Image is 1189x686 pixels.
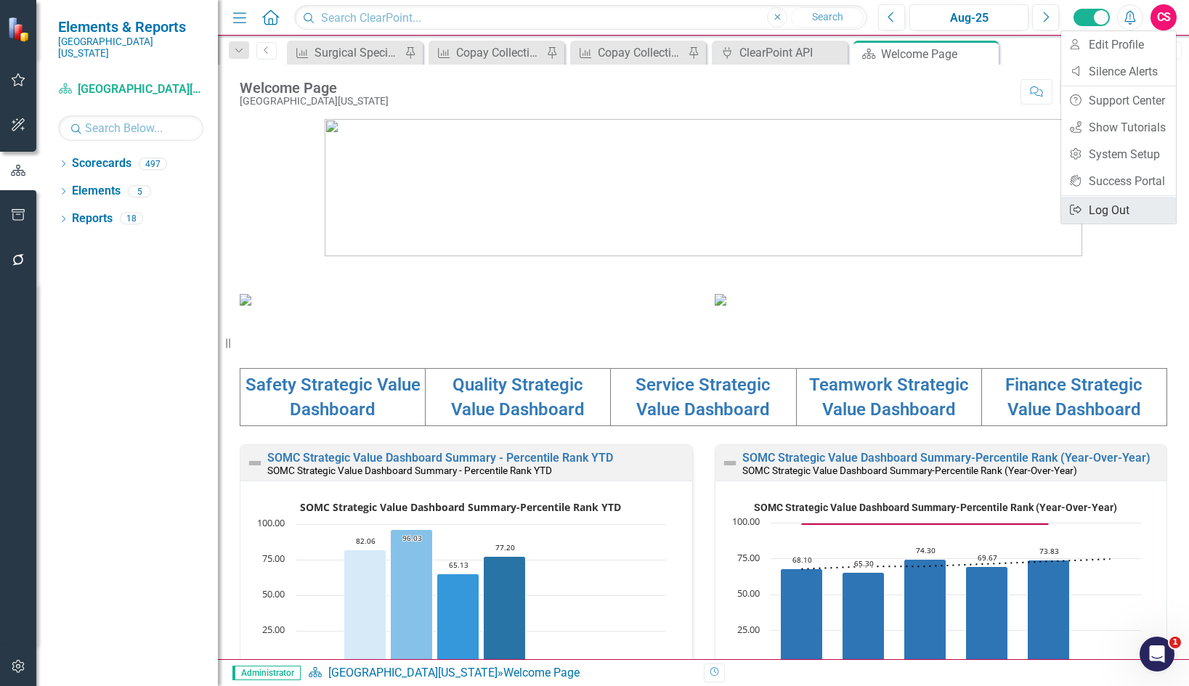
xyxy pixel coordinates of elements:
[315,44,401,62] div: Surgical Specialties Copay Collection Rate
[904,559,946,666] path: FY2023, 74.3. Percentile Rank.
[291,44,401,62] a: Surgical Specialties Copay Collection Rate
[402,533,422,543] text: 96.03
[965,566,1007,666] path: FY2024, 69.67. Percentile Rank.
[58,36,203,60] small: [GEOGRAPHIC_DATA][US_STATE]
[721,454,739,472] img: Not Defined
[780,523,1111,667] g: Percentile Rank, series 1 of 3. Bar series with 6 bars.
[294,5,867,30] input: Search ClearPoint...
[120,213,143,225] div: 18
[240,80,389,96] div: Welcome Page
[914,9,1023,27] div: Aug-25
[356,536,376,546] text: 82.06
[484,556,526,666] g: Teamwork, bar series 4 of 6 with 1 bar.
[262,552,285,565] text: 75.00
[456,44,543,62] div: Copay Collection Rate (Surgical Associates)
[854,558,874,568] text: 65.30
[7,17,33,42] img: ClearPoint Strategy
[1027,560,1069,666] path: FY2025, 73.83. Percentile Rank.
[495,542,515,552] text: 77.20
[792,555,812,565] text: 68.10
[432,44,543,62] a: Copay Collection Rate (Surgical Associates)
[257,516,285,529] text: 100.00
[437,573,479,666] g: Service, bar series 3 of 6 with 1 bar.
[1061,168,1176,195] a: Success Portal
[715,294,726,306] img: download%20somc%20strategic%20values%20v2.png
[246,454,264,472] img: Not Defined
[1061,31,1176,58] a: Edit Profile
[262,587,285,600] text: 50.00
[1151,4,1177,30] button: CS
[240,96,389,107] div: [GEOGRAPHIC_DATA][US_STATE]
[72,211,113,227] a: Reports
[232,666,301,680] span: Administrator
[737,551,760,564] text: 75.00
[742,451,1151,465] a: SOMC Strategic Value Dashboard Summary-Percentile Rank (Year-Over-Year)
[308,665,693,682] div: »
[978,552,997,563] text: 69.67
[715,44,844,62] a: ClearPoint API
[58,115,203,141] input: Search Below...
[328,666,498,679] a: [GEOGRAPHIC_DATA][US_STATE]
[451,375,585,420] a: Quality Strategic Value Dashboard
[128,185,151,197] div: 5
[72,183,121,200] a: Elements
[1061,114,1176,141] a: Show Tutorials
[344,550,386,666] path: FY2026, 82.06. Safety.
[484,556,526,666] path: FY2026, 77.2. Teamwork.
[881,45,995,63] div: Welcome Page
[598,44,684,62] div: Copay Collection Rate ([MEDICAL_DATA] Specialties)
[245,375,421,420] a: Safety Strategic Value Dashboard
[1140,637,1174,671] iframe: Intercom live chat
[574,44,684,62] a: Copay Collection Rate ([MEDICAL_DATA] Specialties)
[636,375,771,420] a: Service Strategic Value Dashboard
[437,573,479,666] path: FY2026, 65.13. Service.
[737,623,760,636] text: 25.00
[391,529,433,666] path: FY2026, 96.03. Quality.
[58,81,203,98] a: [GEOGRAPHIC_DATA][US_STATE]
[58,18,203,36] span: Elements & Reports
[732,515,760,528] text: 100.00
[809,375,969,420] a: Teamwork Strategic Value Dashboard
[742,465,1077,476] small: SOMC Strategic Value Dashboard Summary-Percentile Rank (Year-Over-Year)
[267,451,613,465] a: SOMC Strategic Value Dashboard Summary - Percentile Rank YTD
[737,587,760,600] text: 50.00
[791,7,864,28] button: Search
[300,500,621,514] text: SOMC Strategic Value Dashboard Summary-Percentile Rank YTD
[1169,637,1181,648] span: 1
[1061,141,1176,168] a: System Setup
[72,155,131,172] a: Scorecards
[754,502,1117,513] text: SOMC Strategic Value Dashboard Summary-Percentile Rank (Year-Over-Year)
[139,158,167,170] div: 497
[916,545,936,555] text: 74.30
[1005,375,1143,420] a: Finance Strategic Value Dashboard
[240,294,251,306] img: download%20somc%20mission%20vision.png
[739,44,844,62] div: ClearPoint API
[812,11,843,23] span: Search
[909,4,1028,30] button: Aug-25
[325,119,1082,256] img: download%20somc%20logo%20v2.png
[1061,197,1176,224] a: Log Out
[842,572,884,666] path: FY2022, 65.3. Percentile Rank.
[742,658,760,671] text: 0.00
[267,658,285,671] text: 0.00
[344,550,386,666] g: Safety, bar series 1 of 6 with 1 bar.
[1039,546,1059,556] text: 73.83
[391,529,433,666] g: Quality, bar series 2 of 6 with 1 bar.
[267,465,552,476] small: SOMC Strategic Value Dashboard Summary - Percentile Rank YTD
[503,666,580,679] div: Welcome Page
[1061,87,1176,114] a: Support Center
[1061,58,1176,85] a: Silence Alerts
[798,521,1051,527] g: Goal, series 2 of 3. Line with 6 data points.
[449,560,468,570] text: 65.13
[262,623,285,636] text: 25.00
[780,568,822,666] path: FY2021, 68.1. Percentile Rank.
